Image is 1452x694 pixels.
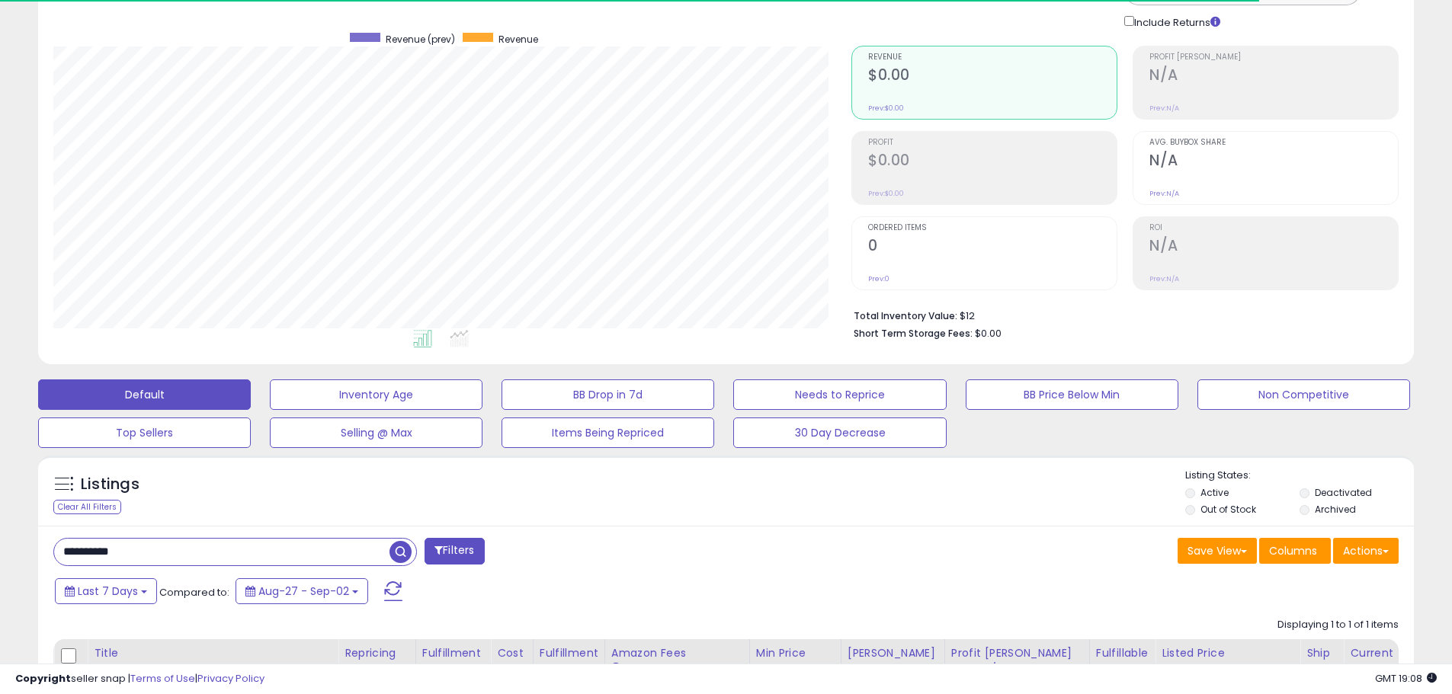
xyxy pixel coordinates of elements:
small: Prev: N/A [1149,189,1179,198]
small: Prev: N/A [1149,104,1179,113]
h2: N/A [1149,237,1398,257]
small: Prev: 0 [868,274,889,283]
label: Out of Stock [1200,503,1256,516]
button: Needs to Reprice [733,379,946,410]
h2: $0.00 [868,152,1117,172]
p: Listing States: [1185,469,1414,483]
span: Revenue (prev) [386,33,455,46]
h5: Listings [81,474,139,495]
div: Repricing [345,645,409,661]
span: Profit [PERSON_NAME] [1149,53,1398,62]
button: 30 Day Decrease [733,417,946,448]
div: Include Returns [1113,13,1239,30]
label: Active [1200,486,1229,499]
button: Inventory Age [270,379,482,410]
button: Save View [1178,538,1257,564]
strong: Copyright [15,671,71,686]
div: Amazon Fees [611,645,743,661]
div: Profit [PERSON_NAME] on Min/Max [951,645,1083,677]
span: Columns [1269,543,1317,558]
button: Selling @ Max [270,417,482,448]
span: Profit [868,139,1117,147]
button: BB Price Below Min [966,379,1178,410]
span: Aug-27 - Sep-02 [258,584,349,599]
span: ROI [1149,224,1398,232]
h2: 0 [868,237,1117,257]
span: Ordered Items [868,224,1117,232]
div: Ship Price [1306,645,1337,677]
button: Filters [425,538,484,564]
span: Last 7 Days [78,584,138,599]
div: Title [94,645,332,661]
h2: N/A [1149,152,1398,172]
button: Default [38,379,251,410]
div: [PERSON_NAME] [848,645,938,661]
div: Fulfillment Cost [540,645,598,677]
b: Short Term Storage Fees: [854,327,973,340]
label: Deactivated [1315,486,1372,499]
b: Total Inventory Value: [854,309,957,322]
button: BB Drop in 7d [502,379,714,410]
div: Current Buybox Price [1350,645,1428,677]
span: Compared to: [159,585,229,600]
div: Clear All Filters [53,500,121,514]
li: $12 [854,305,1387,324]
small: Prev: $0.00 [868,104,904,113]
div: Min Price [756,645,835,661]
span: Revenue [868,53,1117,62]
div: Fulfillable Quantity [1096,645,1149,677]
a: Privacy Policy [197,671,264,686]
button: Aug-27 - Sep-02 [236,578,368,604]
div: Cost [497,645,527,661]
button: Actions [1333,538,1399,564]
button: Last 7 Days [55,578,157,604]
button: Items Being Repriced [502,417,714,448]
span: 2025-09-11 19:08 GMT [1375,671,1437,686]
span: Revenue [498,33,538,46]
label: Archived [1315,503,1356,516]
button: Top Sellers [38,417,251,448]
button: Non Competitive [1197,379,1410,410]
div: Displaying 1 to 1 of 1 items [1277,618,1399,632]
h2: N/A [1149,66,1398,87]
a: Terms of Use [130,671,195,686]
div: Listed Price [1162,645,1293,661]
span: $0.00 [975,326,1002,341]
small: Prev: $0.00 [868,189,904,198]
small: Prev: N/A [1149,274,1179,283]
span: Avg. Buybox Share [1149,139,1398,147]
button: Columns [1259,538,1331,564]
div: Fulfillment [422,645,484,661]
h2: $0.00 [868,66,1117,87]
div: seller snap | | [15,672,264,686]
